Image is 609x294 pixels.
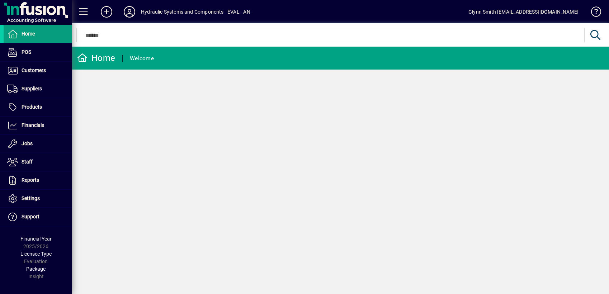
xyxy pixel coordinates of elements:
a: Staff [4,153,72,171]
button: Profile [118,5,141,18]
a: Suppliers [4,80,72,98]
div: Welcome [130,53,154,64]
span: Licensee Type [20,251,52,257]
a: Settings [4,190,72,208]
a: Jobs [4,135,72,153]
span: POS [22,49,31,55]
div: Home [77,52,115,64]
a: Products [4,98,72,116]
a: Support [4,208,72,226]
span: Reports [22,177,39,183]
button: Add [95,5,118,18]
div: Hydraulic Systems and Components - EVAL - AN [141,6,250,18]
div: Glynn Smith [EMAIL_ADDRESS][DOMAIN_NAME] [468,6,579,18]
a: Reports [4,171,72,189]
span: Support [22,214,39,219]
span: Financials [22,122,44,128]
a: Financials [4,117,72,134]
a: POS [4,43,72,61]
span: Home [22,31,35,37]
a: Knowledge Base [586,1,600,25]
span: Suppliers [22,86,42,91]
span: Products [22,104,42,110]
span: Financial Year [20,236,52,242]
span: Customers [22,67,46,73]
a: Customers [4,62,72,80]
span: Settings [22,195,40,201]
span: Package [26,266,46,272]
span: Jobs [22,141,33,146]
span: Staff [22,159,33,165]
